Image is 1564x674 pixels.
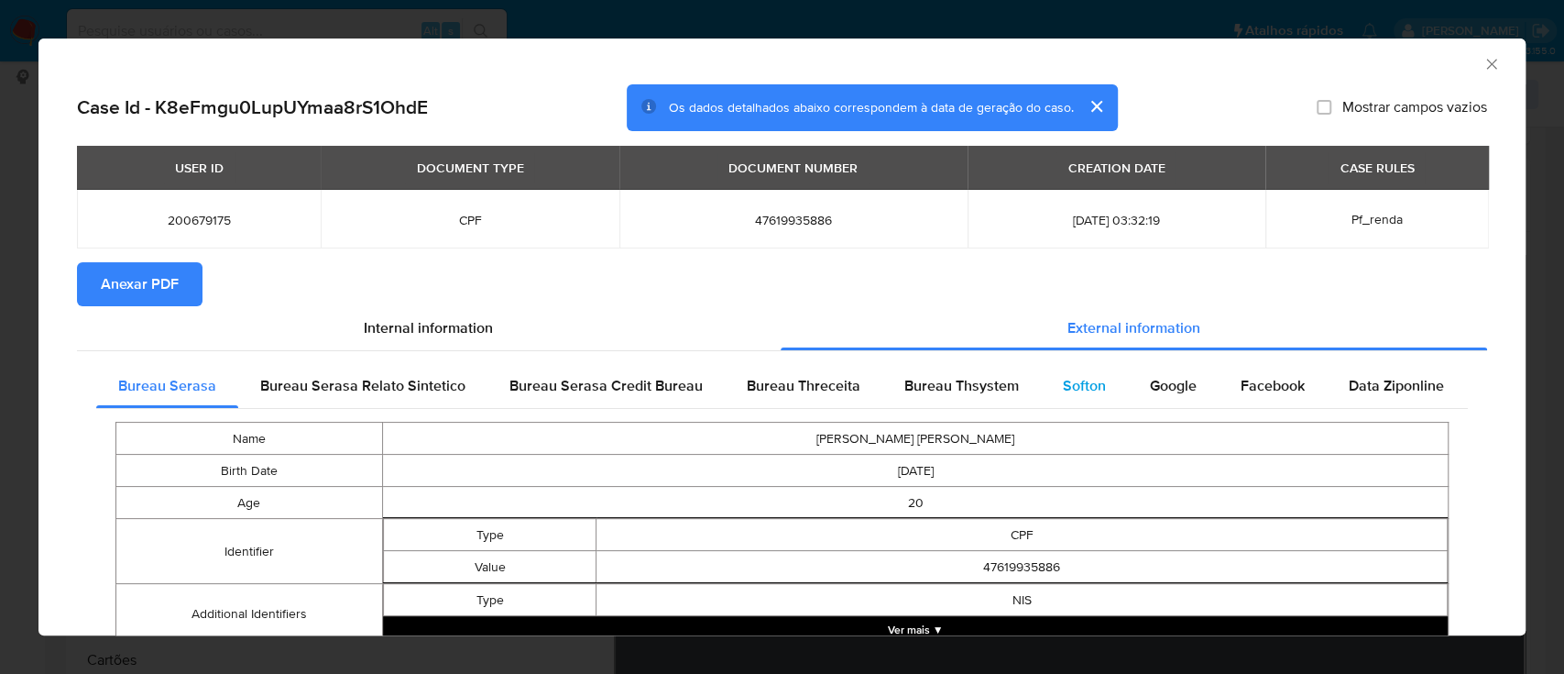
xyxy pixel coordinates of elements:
input: Mostrar campos vazios [1317,100,1331,115]
div: USER ID [164,152,235,183]
td: Birth Date [116,455,383,487]
span: Bureau Serasa Relato Sintetico [260,375,465,396]
td: Value [383,551,596,583]
div: DOCUMENT TYPE [405,152,534,183]
span: Data Ziponline [1349,375,1444,396]
td: Additional Identifiers [116,584,383,645]
div: Detailed external info [96,364,1468,408]
span: 47619935886 [641,212,946,228]
td: [PERSON_NAME] [PERSON_NAME] [382,423,1448,455]
h2: Case Id - K8eFmgu0LupUYmaa8rS1OhdE [77,95,428,119]
td: Identifier [116,519,383,584]
td: CPF [596,519,1448,551]
span: Anexar PDF [101,264,179,304]
span: External information [1067,317,1200,338]
td: Name [116,423,383,455]
span: Os dados detalhados abaixo correspondem à data de geração do caso. [669,98,1074,116]
span: Softon [1063,375,1106,396]
div: DOCUMENT NUMBER [717,152,869,183]
span: Mostrar campos vazios [1342,98,1487,116]
span: Facebook [1241,375,1305,396]
button: cerrar [1074,84,1118,128]
div: CASE RULES [1329,152,1425,183]
span: 200679175 [99,212,299,228]
td: 47619935886 [596,551,1448,583]
div: closure-recommendation-modal [38,39,1526,635]
span: Internal information [364,317,493,338]
button: Anexar PDF [77,262,202,306]
td: Type [383,519,596,551]
span: Bureau Thsystem [904,375,1019,396]
span: Bureau Serasa Credit Bureau [509,375,703,396]
button: Fechar a janela [1482,55,1499,72]
span: CPF [343,212,596,228]
span: Pf_renda [1351,210,1403,228]
td: [DATE] [382,455,1448,487]
button: Expand array [383,616,1448,644]
td: Type [383,584,596,616]
span: [DATE] 03:32:19 [990,212,1243,228]
td: Age [116,487,383,519]
div: Detailed info [77,306,1487,350]
span: Bureau Threceita [747,375,860,396]
td: NIS [596,584,1448,616]
span: Google [1150,375,1197,396]
td: 20 [382,487,1448,519]
div: CREATION DATE [1056,152,1176,183]
span: Bureau Serasa [118,375,216,396]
